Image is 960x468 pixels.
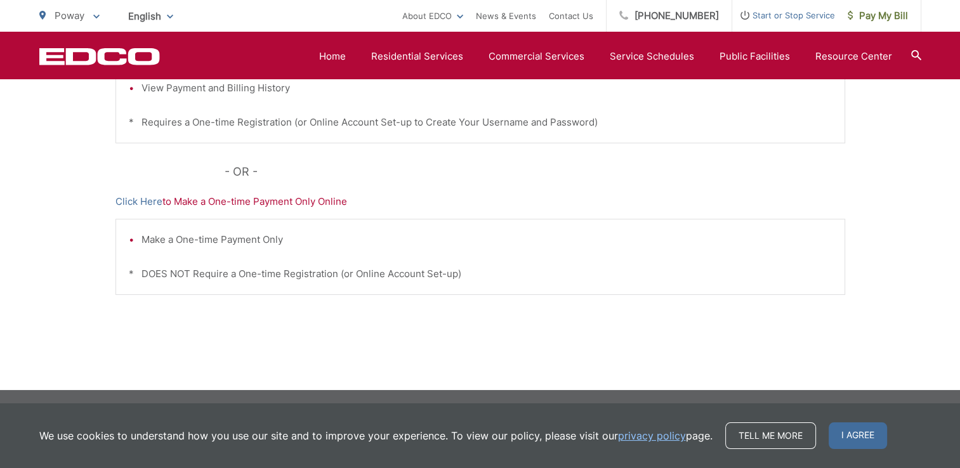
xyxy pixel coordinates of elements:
[129,266,832,282] p: * DOES NOT Require a One-time Registration (or Online Account Set-up)
[815,49,892,64] a: Resource Center
[115,194,845,209] p: to Make a One-time Payment Only Online
[115,194,162,209] a: Click Here
[225,162,845,181] p: - OR -
[618,428,686,443] a: privacy policy
[848,8,908,23] span: Pay My Bill
[55,10,84,22] span: Poway
[402,8,463,23] a: About EDCO
[371,49,463,64] a: Residential Services
[476,8,536,23] a: News & Events
[141,232,832,247] li: Make a One-time Payment Only
[319,49,346,64] a: Home
[829,422,887,449] span: I agree
[39,428,713,443] p: We use cookies to understand how you use our site and to improve your experience. To view our pol...
[489,49,584,64] a: Commercial Services
[549,8,593,23] a: Contact Us
[610,49,694,64] a: Service Schedules
[129,115,832,130] p: * Requires a One-time Registration (or Online Account Set-up to Create Your Username and Password)
[720,49,790,64] a: Public Facilities
[119,5,183,27] span: English
[141,81,832,96] li: View Payment and Billing History
[725,422,816,449] a: Tell me more
[39,48,160,65] a: EDCD logo. Return to the homepage.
